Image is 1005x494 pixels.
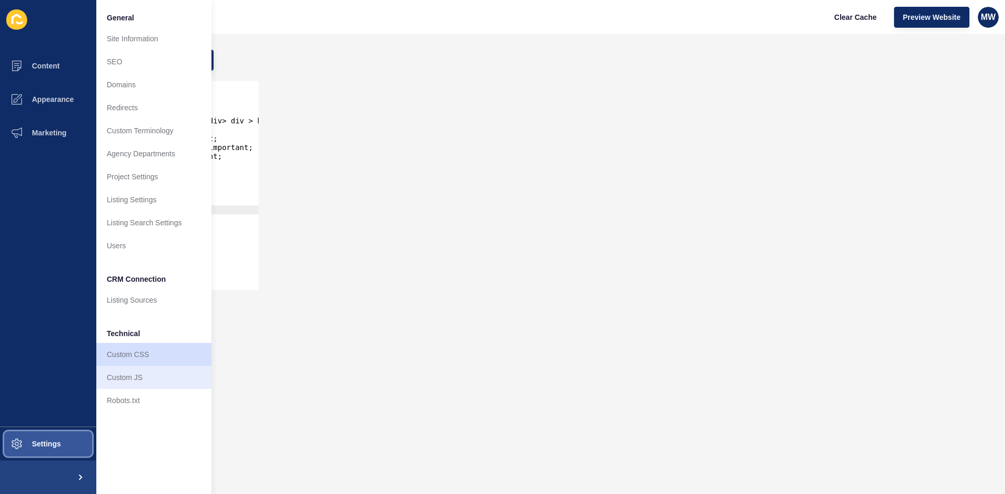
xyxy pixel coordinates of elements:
[107,274,166,284] span: CRM Connection
[825,7,886,28] button: Clear Cache
[96,50,211,73] a: SEO
[96,96,211,119] a: Redirects
[981,12,996,22] span: MW
[894,7,969,28] button: Preview Website
[96,211,211,234] a: Listing Search Settings
[96,366,211,389] a: Custom JS
[834,12,877,22] span: Clear Cache
[96,142,211,165] a: Agency Departments
[96,188,211,211] a: Listing Settings
[96,119,211,142] a: Custom Terminology
[96,389,211,412] a: Robots.txt
[96,343,211,366] a: Custom CSS
[96,73,211,96] a: Domains
[107,13,134,23] span: General
[903,12,961,22] span: Preview Website
[96,165,211,188] a: Project Settings
[96,234,211,257] a: Users
[96,289,211,312] a: Listing Sources
[96,27,211,50] a: Site Information
[107,328,140,339] span: Technical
